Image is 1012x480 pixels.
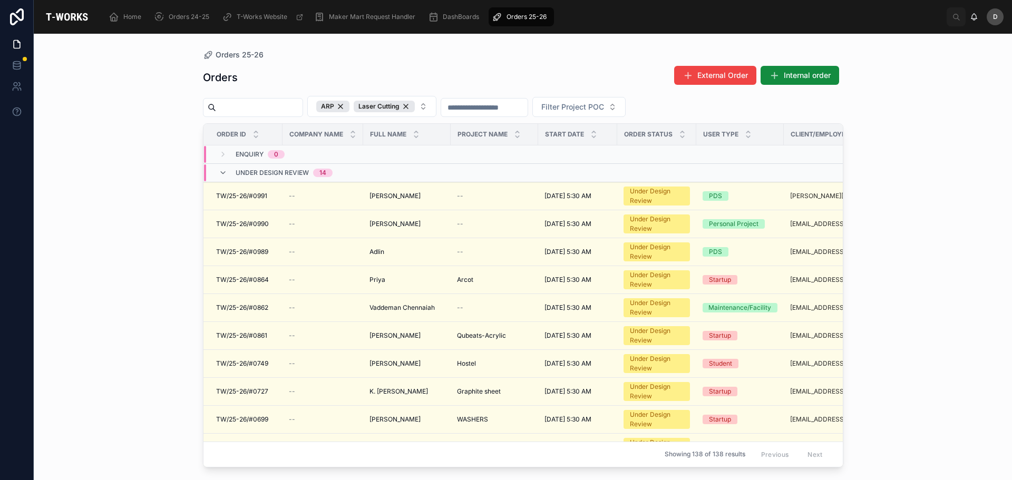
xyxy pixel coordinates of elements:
[289,331,295,340] span: --
[703,387,777,396] a: Startup
[709,331,731,340] div: Startup
[100,5,947,28] div: scrollable content
[624,438,690,457] a: Under Design Review
[790,415,884,424] a: [EMAIL_ADDRESS][DOMAIN_NAME]
[289,130,343,139] span: Company Name
[216,248,268,256] span: TW/25-26/#0989
[544,192,591,200] span: [DATE] 5:30 AM
[216,276,269,284] span: TW/25-26/#0864
[369,276,385,284] span: Priya
[544,220,611,228] a: [DATE] 5:30 AM
[624,187,690,205] a: Under Design Review
[216,359,268,368] span: TW/25-26/#0749
[709,415,731,424] div: Startup
[545,130,584,139] span: Start Date
[790,192,884,200] a: [PERSON_NAME][EMAIL_ADDRESS][DOMAIN_NAME]
[216,359,276,368] a: TW/25-26/#0749
[544,331,611,340] a: [DATE] 5:30 AM
[289,248,295,256] span: --
[369,220,444,228] a: [PERSON_NAME]
[289,387,295,396] span: --
[790,303,884,312] a: [EMAIL_ADDRESS][DOMAIN_NAME]
[544,276,591,284] span: [DATE] 5:30 AM
[790,220,884,228] a: [EMAIL_ADDRESS][DOMAIN_NAME]
[790,387,884,396] a: [EMAIL_ADDRESS][DOMAIN_NAME]
[630,382,684,401] div: Under Design Review
[790,331,884,340] a: [EMAIL_ADDRESS][DOMAIN_NAME]
[369,359,444,368] a: [PERSON_NAME]
[544,415,611,424] a: [DATE] 5:30 AM
[709,247,722,257] div: PDS
[624,130,673,139] span: Order Status
[289,303,357,312] a: --
[369,331,421,340] span: [PERSON_NAME]
[369,387,444,396] a: K. [PERSON_NAME]
[457,220,532,228] a: --
[123,13,141,21] span: Home
[544,359,591,368] span: [DATE] 5:30 AM
[457,415,488,424] span: WASHERS
[169,13,209,21] span: Orders 24-25
[369,192,444,200] a: [PERSON_NAME]
[216,192,276,200] a: TW/25-26/#0991
[237,13,287,21] span: T-Works Website
[216,50,264,60] span: Orders 25-26
[457,415,532,424] a: WASHERS
[457,276,532,284] a: Arcot
[216,276,276,284] a: TW/25-26/#0864
[544,276,611,284] a: [DATE] 5:30 AM
[703,275,777,285] a: Startup
[457,303,463,312] span: --
[354,101,415,112] div: Laser Cutting
[216,192,267,200] span: TW/25-26/#0991
[457,220,463,228] span: --
[697,70,748,81] span: External Order
[544,248,591,256] span: [DATE] 5:30 AM
[274,150,278,159] div: 0
[665,450,745,459] span: Showing 138 of 138 results
[790,276,884,284] a: [EMAIL_ADDRESS][DOMAIN_NAME]
[457,331,532,340] a: Qubeats-Acrylic
[630,242,684,261] div: Under Design Review
[674,66,756,85] button: External Order
[216,415,276,424] a: TW/25-26/#0699
[216,248,276,256] a: TW/25-26/#0989
[544,303,591,312] span: [DATE] 5:30 AM
[624,242,690,261] a: Under Design Review
[289,192,357,200] a: --
[544,387,611,396] a: [DATE] 5:30 AM
[42,8,92,25] img: App logo
[316,101,349,112] button: Unselect ARP
[630,187,684,205] div: Under Design Review
[369,248,384,256] span: Adlin
[369,415,421,424] span: [PERSON_NAME]
[630,214,684,233] div: Under Design Review
[709,359,732,368] div: Student
[630,298,684,317] div: Under Design Review
[791,130,870,139] span: Client/Employee Email
[219,7,309,26] a: T-Works Website
[289,359,295,368] span: --
[457,387,532,396] a: Graphite sheet
[624,214,690,233] a: Under Design Review
[703,191,777,201] a: PDS
[203,70,238,85] h1: Orders
[703,247,777,257] a: PDS
[790,248,884,256] a: [EMAIL_ADDRESS][DOMAIN_NAME]
[443,13,479,21] span: DashBoards
[316,101,349,112] div: ARP
[289,192,295,200] span: --
[289,387,357,396] a: --
[993,13,998,21] span: D
[236,150,264,159] span: Enquiry
[544,415,591,424] span: [DATE] 5:30 AM
[709,219,758,229] div: Personal Project
[457,359,476,368] span: Hostel
[790,359,884,368] a: [EMAIL_ADDRESS][DOMAIN_NAME]
[457,192,463,200] span: --
[624,298,690,317] a: Under Design Review
[624,410,690,429] a: Under Design Review
[624,382,690,401] a: Under Design Review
